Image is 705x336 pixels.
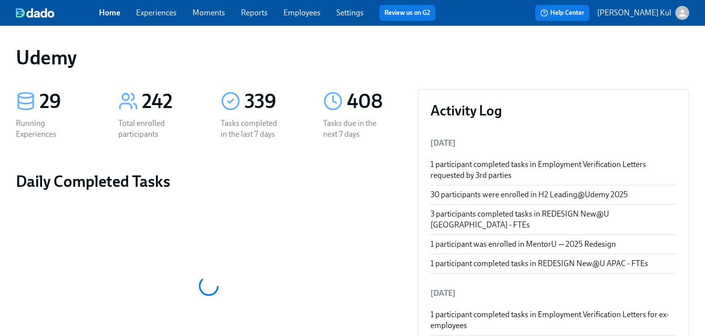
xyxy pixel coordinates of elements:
[430,309,677,331] div: 1 participant completed tasks in Employment Verification Letters for ex-employees
[118,118,182,140] div: Total enrolled participants
[99,8,120,17] a: Home
[430,258,677,269] div: 1 participant completed tasks in REDESIGN New@U APAC - FTEs
[142,89,197,114] div: 242
[379,5,435,21] button: Review us on G2
[241,8,268,17] a: Reports
[430,209,677,230] div: 3 participants completed tasks in REDESIGN New@U [GEOGRAPHIC_DATA] - FTEs
[244,89,299,114] div: 339
[430,138,456,148] span: [DATE]
[16,8,99,18] a: dado
[430,281,677,305] li: [DATE]
[192,8,225,17] a: Moments
[336,8,364,17] a: Settings
[430,159,677,181] div: 1 participant completed tasks in Employment Verification Letters requested by 3rd parties
[16,46,77,69] h1: Udemy
[221,118,284,140] div: Tasks completed in the last 7 days
[16,118,79,140] div: Running Experiences
[347,89,402,114] div: 408
[16,171,402,191] h2: Daily Completed Tasks
[323,118,386,140] div: Tasks due in the next 7 days
[430,189,677,200] div: 30 participants were enrolled in H2 Leading@Udemy 2025
[535,5,589,21] button: Help Center
[136,8,177,17] a: Experiences
[430,102,677,119] h3: Activity Log
[384,8,430,18] a: Review us on G2
[430,239,677,250] div: 1 participant was enrolled in MentorU — 2025 Redesign
[597,7,671,18] p: [PERSON_NAME] Kul
[16,8,54,18] img: dado
[40,89,94,114] div: 29
[540,8,584,18] span: Help Center
[283,8,321,17] a: Employees
[597,6,689,20] button: [PERSON_NAME] Kul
